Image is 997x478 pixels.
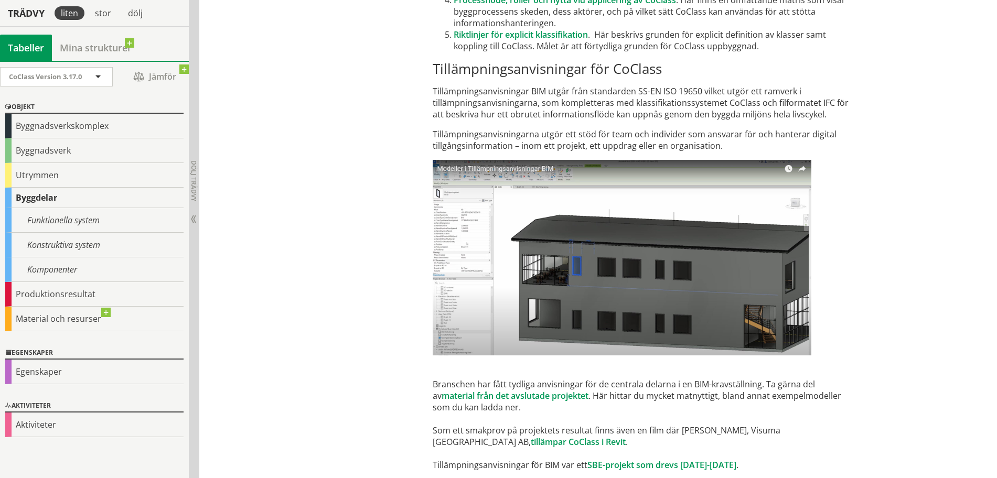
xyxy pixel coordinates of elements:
a: Mina strukturer [52,35,140,61]
a: Riktlinjer för explicit klassifikation [454,29,588,40]
li: . Här beskrivs grunden för explicit definition av klasser samt koppling till CoClass. Målet är at... [454,29,857,52]
div: Objekt [5,101,184,114]
div: Byggnadsverkskomplex [5,114,184,138]
img: TillmpningsanvisningarBIM2022-2024.jpg [433,160,811,355]
div: dölj [122,6,149,20]
div: Egenskaper [5,347,184,360]
div: Utrymmen [5,163,184,188]
a: tillämpar CoClass i Revit [531,436,626,448]
span: Dölj trädvy [189,160,198,201]
div: Funktionella system [5,208,184,233]
span: CoClass Version 3.17.0 [9,72,82,81]
div: Aktiviteter [5,412,184,437]
p: Tillämpningsanvisningar BIM utgår från standarden SS-EN ISO 19650 vilket utgör ett ramverk i till... [433,85,857,120]
div: Material och resurser [5,307,184,331]
p: Tillämpningsanvisningarna utgör ett stöd för team och individer som ansvarar för och hanterar dig... [433,128,857,151]
div: Produktionsresultat [5,282,184,307]
a: SBE-projekt som drevs [DATE]-[DATE] [587,459,736,471]
p: Branschen har fått tydliga anvisningar för de centrala delarna i en BIM-kravställning. Ta gärna d... [433,160,857,471]
span: Jämför [123,68,186,86]
h2: Tillämpningsanvisningar för CoClass [433,60,857,77]
div: Egenskaper [5,360,184,384]
div: Konstruktiva system [5,233,184,257]
div: Komponenter [5,257,184,282]
div: Byggnadsverk [5,138,184,163]
div: liten [55,6,84,20]
div: Aktiviteter [5,400,184,412]
a: material från det avslutade projektet [442,390,588,401]
div: stor [89,6,117,20]
div: Byggdelar [5,188,184,208]
div: Trädvy [2,7,50,19]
